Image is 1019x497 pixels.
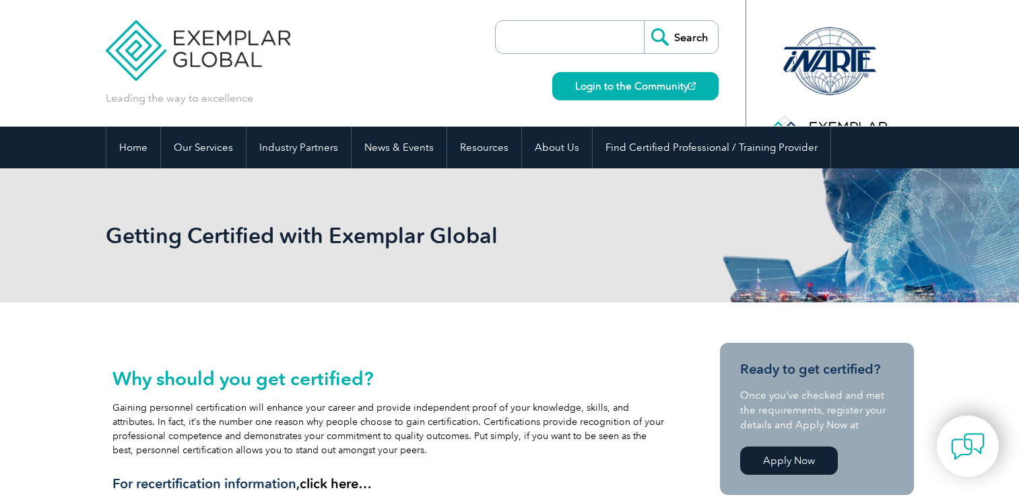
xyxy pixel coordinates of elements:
[112,368,665,492] div: Gaining personnel certification will enhance your career and provide independent proof of your kn...
[246,127,351,168] a: Industry Partners
[106,222,623,249] h1: Getting Certified with Exemplar Global
[644,21,718,53] input: Search
[112,475,665,492] h3: For recertification information,
[161,127,246,168] a: Our Services
[447,127,521,168] a: Resources
[593,127,830,168] a: Find Certified Professional / Training Provider
[740,446,838,475] a: Apply Now
[740,388,894,432] p: Once you’ve checked and met the requirements, register your details and Apply Now at
[740,361,894,378] h3: Ready to get certified?
[688,82,696,90] img: open_square.png
[112,368,665,389] h2: Why should you get certified?
[352,127,447,168] a: News & Events
[522,127,592,168] a: About Us
[106,91,253,106] p: Leading the way to excellence
[106,127,160,168] a: Home
[951,430,985,463] img: contact-chat.png
[300,475,372,492] a: click here…
[552,72,719,100] a: Login to the Community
